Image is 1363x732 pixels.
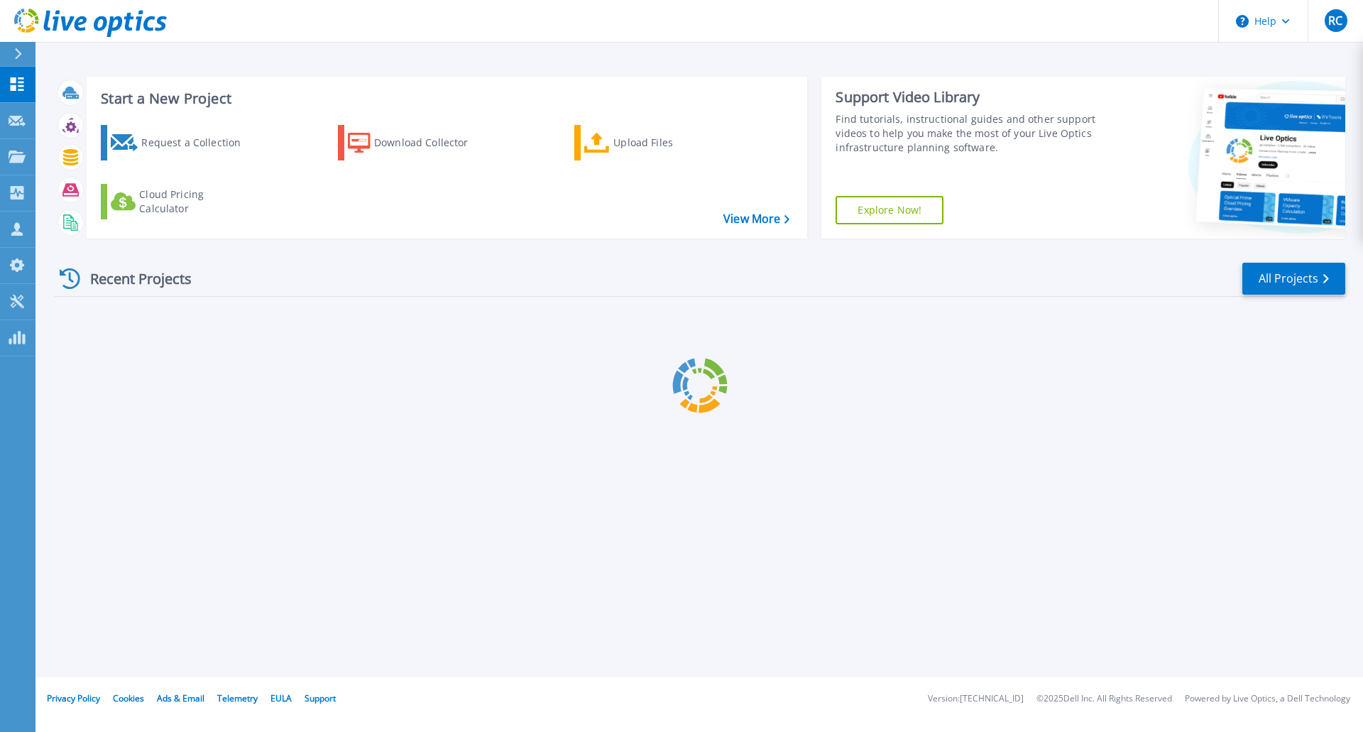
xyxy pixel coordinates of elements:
a: View More [723,212,789,226]
a: Download Collector [338,125,496,160]
a: EULA [270,692,292,704]
span: RC [1328,15,1342,26]
div: Upload Files [613,129,727,157]
a: Telemetry [217,692,258,704]
a: Privacy Policy [47,692,100,704]
li: © 2025 Dell Inc. All Rights Reserved [1036,694,1172,704]
a: Explore Now! [836,196,943,224]
a: Upload Files [574,125,733,160]
div: Find tutorials, instructional guides and other support videos to help you make the most of your L... [836,112,1102,155]
li: Version: [TECHNICAL_ID] [928,694,1024,704]
a: Support [305,692,336,704]
a: Cloud Pricing Calculator [101,184,259,219]
li: Powered by Live Optics, a Dell Technology [1185,694,1350,704]
a: Request a Collection [101,125,259,160]
div: Request a Collection [141,129,255,157]
a: All Projects [1242,263,1345,295]
div: Download Collector [374,129,488,157]
h3: Start a New Project [101,91,789,106]
a: Ads & Email [157,692,204,704]
div: Support Video Library [836,88,1102,106]
div: Recent Projects [55,261,211,296]
a: Cookies [113,692,144,704]
div: Cloud Pricing Calculator [139,187,253,216]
